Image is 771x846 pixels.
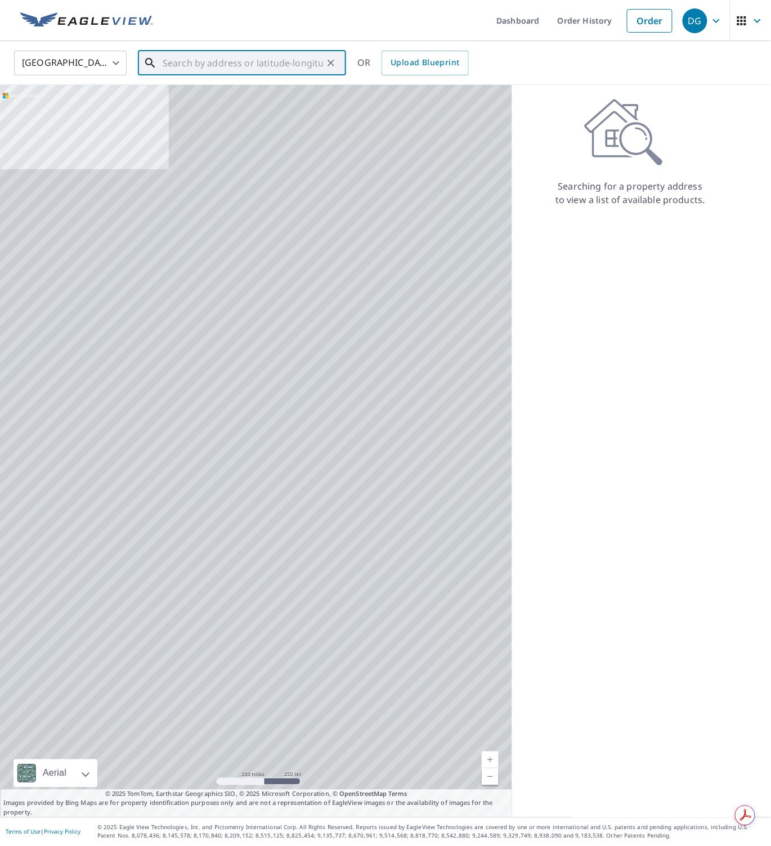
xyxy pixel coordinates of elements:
[39,759,70,787] div: Aerial
[683,8,707,33] div: DG
[389,790,407,798] a: Terms
[14,47,127,79] div: [GEOGRAPHIC_DATA]
[20,12,153,29] img: EV Logo
[339,790,387,798] a: OpenStreetMap
[627,9,673,33] a: Order
[323,55,339,71] button: Clear
[391,56,459,70] span: Upload Blueprint
[482,768,499,785] a: Current Level 5, Zoom Out
[105,790,407,799] span: © 2025 TomTom, Earthstar Geographics SIO, © 2025 Microsoft Corporation, ©
[6,828,41,836] a: Terms of Use
[44,828,80,836] a: Privacy Policy
[14,759,97,787] div: Aerial
[357,51,469,75] div: OR
[482,751,499,768] a: Current Level 5, Zoom In
[163,47,323,79] input: Search by address or latitude-longitude
[555,179,706,206] p: Searching for a property address to view a list of available products.
[97,823,765,840] p: © 2025 Eagle View Technologies, Inc. and Pictometry International Corp. All Rights Reserved. Repo...
[382,51,468,75] a: Upload Blueprint
[6,829,80,835] p: |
